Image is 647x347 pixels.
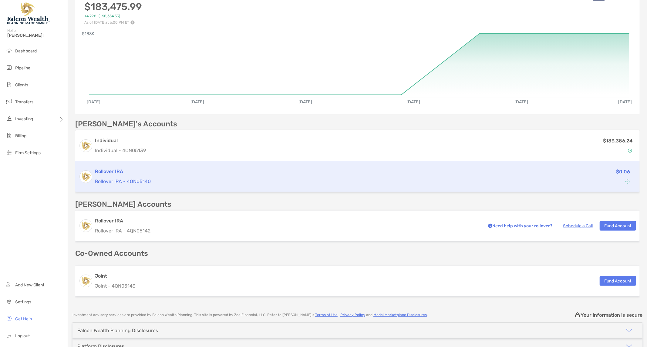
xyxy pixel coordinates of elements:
text: [DATE] [87,99,100,105]
img: Performance Info [130,20,135,25]
p: Co-Owned Accounts [75,250,640,257]
img: icon arrow [625,327,633,334]
p: $183,386.24 [603,137,632,145]
span: Clients [15,82,28,88]
p: Joint - 4QN05143 [95,282,136,290]
img: logo account [80,140,92,152]
h3: $183,475.99 [84,1,148,12]
span: Billing [15,133,26,138]
span: ( +$8,354.53 ) [99,14,120,18]
p: Investment advisory services are provided by Falcon Wealth Planning . This site is powered by Zoe... [72,313,428,317]
a: Privacy Policy [340,313,365,317]
text: [DATE] [618,99,632,105]
img: Account Status icon [625,179,630,184]
a: Model Marketplace Disclosures [373,313,427,317]
img: transfers icon [5,98,13,105]
span: Add New Client [15,282,44,288]
button: Fund Account [600,221,636,231]
h3: Individual [95,137,146,144]
span: Firm Settings [15,150,41,155]
h3: Rollover IRA [95,217,480,225]
h3: Joint [95,272,136,280]
img: get-help icon [5,315,13,322]
span: +4.72% [84,14,96,18]
img: investing icon [5,115,13,122]
p: Your information is secure [581,312,642,318]
p: Individual - 4QN05139 [95,147,146,154]
span: Dashboard [15,48,37,54]
img: billing icon [5,132,13,139]
p: Rollover IRA - 4QN05140 [95,178,516,185]
span: Get Help [15,316,32,322]
span: Log out [15,333,30,339]
text: [DATE] [298,99,312,105]
text: [DATE] [406,99,420,105]
p: Need help with your rollover? [487,222,552,230]
a: Schedule a Call [563,223,593,229]
img: add_new_client icon [5,281,13,288]
span: Transfers [15,99,33,105]
p: As of [DATE] at 6:00 PM ET [84,20,148,25]
button: Fund Account [600,276,636,286]
text: [DATE] [514,99,528,105]
h3: Rollover IRA [95,168,516,175]
span: Investing [15,116,33,122]
text: $183K [82,31,94,36]
img: Account Status icon [628,148,632,153]
img: logo account [80,275,92,287]
img: settings icon [5,298,13,305]
span: Pipeline [15,65,30,71]
img: clients icon [5,81,13,88]
img: logout icon [5,332,13,339]
p: [PERSON_NAME]'s Accounts [75,120,177,128]
img: logo account [80,220,92,232]
div: Falcon Wealth Planning Disclosures [77,328,158,333]
img: dashboard icon [5,47,13,54]
img: firm-settings icon [5,149,13,156]
text: [DATE] [190,99,204,105]
img: pipeline icon [5,64,13,71]
a: Terms of Use [315,313,338,317]
img: Falcon Wealth Planning Logo [7,2,50,24]
span: Settings [15,299,31,305]
img: logo account [80,171,92,183]
span: [PERSON_NAME]! [7,33,64,38]
p: [PERSON_NAME] Accounts [75,201,171,208]
p: Rollover IRA - 4QN05142 [95,227,480,235]
p: $0.06 [616,168,630,175]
